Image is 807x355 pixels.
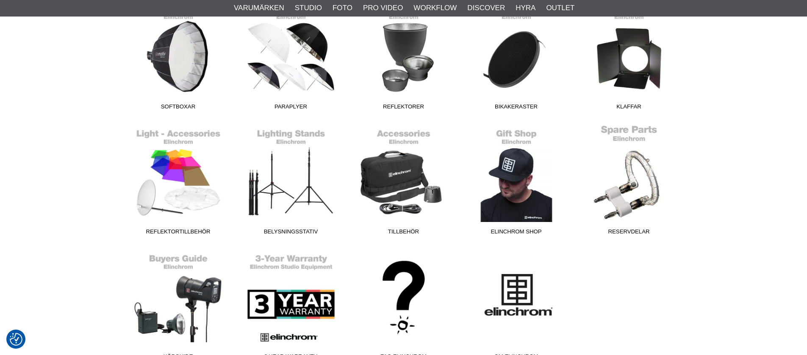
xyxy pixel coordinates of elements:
[460,227,573,239] span: Elinchrom Shop
[347,125,460,239] a: Tillbehör
[235,103,347,114] span: Paraplyer
[516,3,535,14] a: Hyra
[363,3,403,14] a: Pro Video
[235,227,347,239] span: Belysningsstativ
[347,227,460,239] span: Tillbehör
[122,227,235,239] span: Reflektortillbehör
[234,3,284,14] a: Varumärken
[573,103,685,114] span: Klaffar
[333,3,352,14] a: Foto
[573,125,685,239] a: Reservdelar
[122,125,235,239] a: Reflektortillbehör
[413,3,457,14] a: Workflow
[295,3,322,14] a: Studio
[460,125,573,239] a: Elinchrom Shop
[235,125,347,239] a: Belysningsstativ
[460,103,573,114] span: Bikakeraster
[546,3,574,14] a: Outlet
[122,103,235,114] span: Softboxar
[347,103,460,114] span: Reflektorer
[573,227,685,239] span: Reservdelar
[10,333,22,346] img: Revisit consent button
[467,3,505,14] a: Discover
[10,332,22,347] button: Samtyckesinställningar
